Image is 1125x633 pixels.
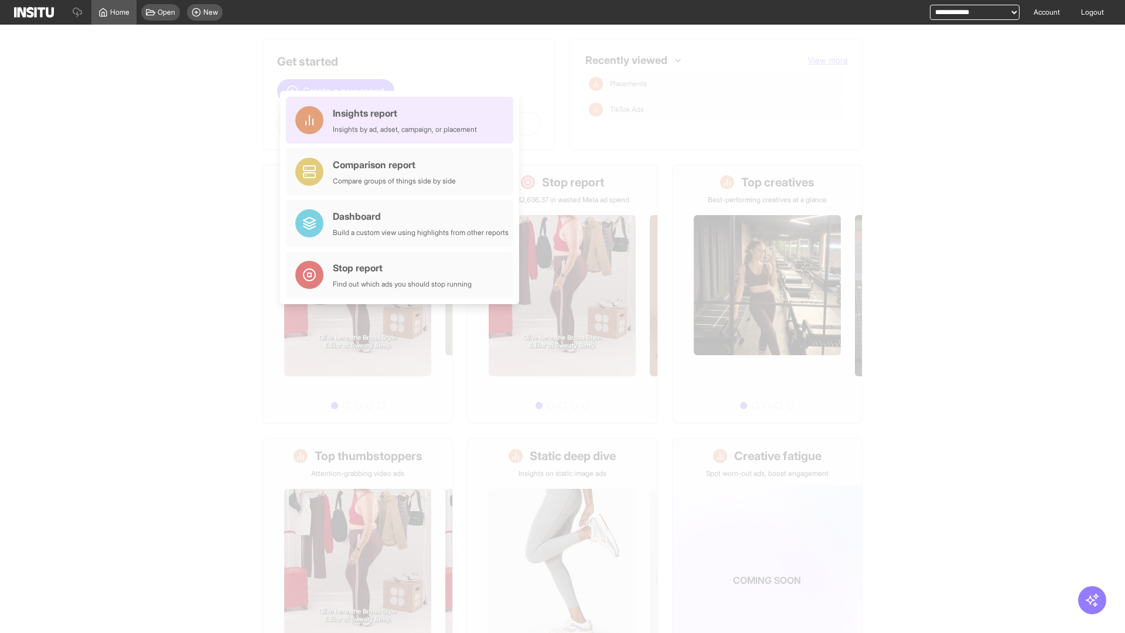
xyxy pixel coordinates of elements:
[203,8,218,17] span: New
[333,261,472,275] div: Stop report
[110,8,129,17] span: Home
[333,125,477,134] div: Insights by ad, adset, campaign, or placement
[333,158,456,172] div: Comparison report
[333,176,456,186] div: Compare groups of things side by side
[14,7,54,18] img: Logo
[333,209,509,223] div: Dashboard
[333,106,477,120] div: Insights report
[333,228,509,237] div: Build a custom view using highlights from other reports
[333,280,472,289] div: Find out which ads you should stop running
[158,8,175,17] span: Open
